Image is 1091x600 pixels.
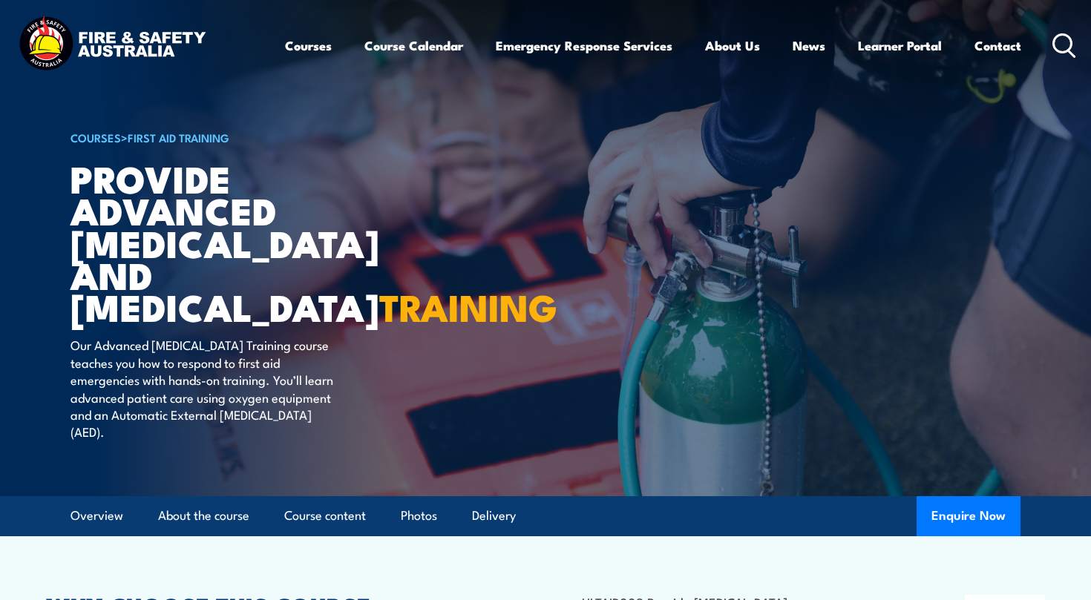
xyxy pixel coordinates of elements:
[71,162,437,322] h1: Provide Advanced [MEDICAL_DATA] and [MEDICAL_DATA]
[705,26,760,65] a: About Us
[71,496,123,535] a: Overview
[401,496,437,535] a: Photos
[71,128,437,146] h6: >
[158,496,249,535] a: About the course
[285,26,332,65] a: Courses
[858,26,942,65] a: Learner Portal
[793,26,825,65] a: News
[71,129,121,145] a: COURSES
[71,336,341,440] p: Our Advanced [MEDICAL_DATA] Training course teaches you how to respond to first aid emergencies w...
[379,277,557,334] strong: TRAINING
[917,496,1020,536] button: Enquire Now
[128,129,229,145] a: First Aid Training
[974,26,1021,65] a: Contact
[472,496,516,535] a: Delivery
[364,26,463,65] a: Course Calendar
[496,26,672,65] a: Emergency Response Services
[284,496,366,535] a: Course content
